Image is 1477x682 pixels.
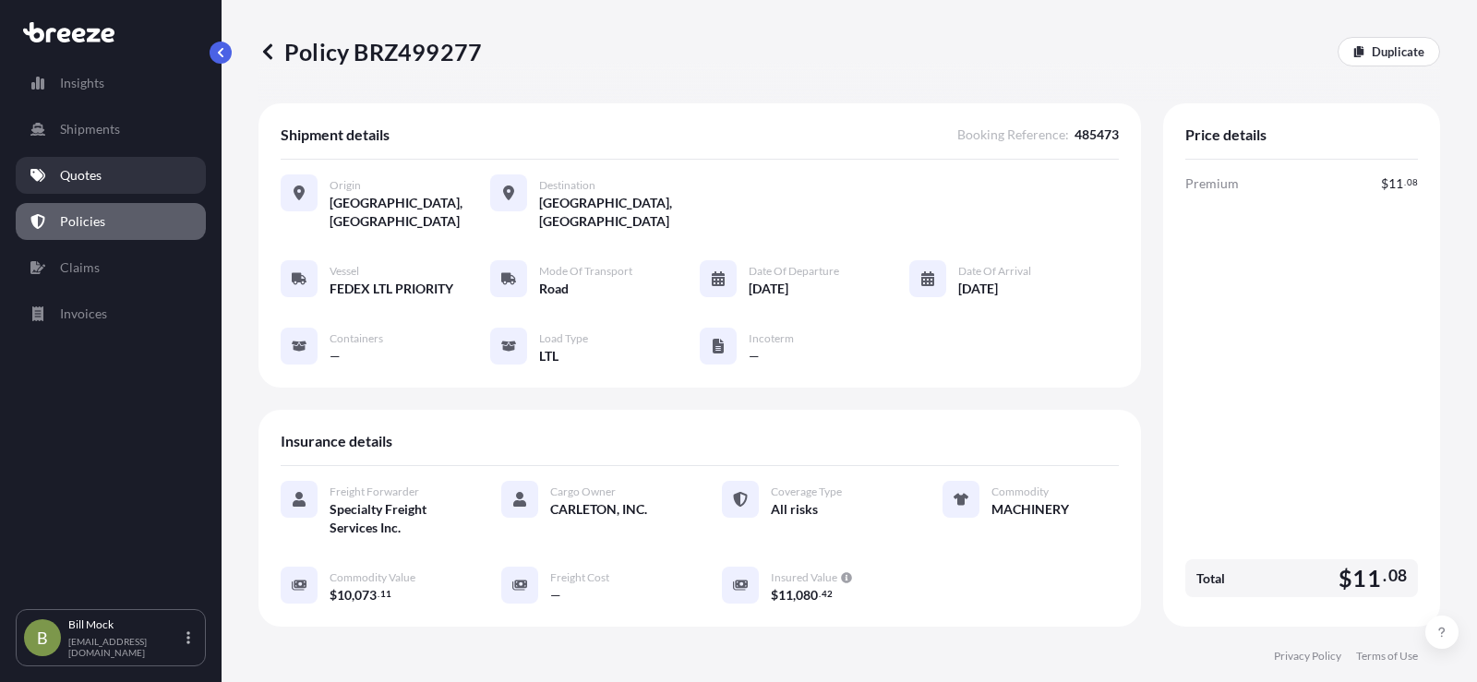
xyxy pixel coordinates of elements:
a: Invoices [16,295,206,332]
span: B [37,628,48,647]
span: [DATE] [958,280,998,298]
span: $ [771,589,778,602]
span: Containers [330,331,383,346]
a: Duplicate [1338,37,1440,66]
span: Road [539,280,569,298]
span: , [352,589,354,602]
a: Shipments [16,111,206,148]
span: 073 [354,589,377,602]
span: Specialty Freight Services Inc. [330,500,457,537]
span: . [1404,179,1406,185]
span: 10 [337,589,352,602]
span: Load Type [539,331,588,346]
span: 11 [1352,567,1380,590]
span: [GEOGRAPHIC_DATA], [GEOGRAPHIC_DATA] [330,194,490,231]
span: Freight Forwarder [330,485,419,499]
span: MACHINERY [991,500,1069,519]
p: Policy BRZ499277 [258,37,482,66]
span: FEDEX LTL PRIORITY [330,280,453,298]
span: Booking Reference : [957,126,1069,144]
span: 11 [380,591,391,597]
span: Commodity [991,485,1049,499]
span: 485473 [1075,126,1119,144]
span: Vessel [330,264,359,279]
p: Duplicate [1372,42,1424,61]
span: — [330,347,341,365]
span: . [819,591,821,597]
span: $ [1339,567,1352,590]
a: Claims [16,249,206,286]
p: [EMAIL_ADDRESS][DOMAIN_NAME] [68,636,183,658]
span: Cargo Owner [550,485,616,499]
span: Insured Value [771,570,837,585]
span: Commodity Value [330,570,415,585]
span: — [749,347,760,365]
span: CARLETON, INC. [550,500,647,519]
span: 11 [778,589,793,602]
span: $ [330,589,337,602]
span: Price details [1185,126,1267,144]
span: — [550,586,561,604]
p: Shipments [60,120,120,138]
span: Incoterm [749,331,794,346]
span: Shipment details [281,126,390,144]
p: Bill Mock [68,617,183,632]
span: . [378,591,379,597]
span: 42 [822,591,833,597]
a: Privacy Policy [1274,649,1341,664]
span: All risks [771,500,818,519]
a: Policies [16,203,206,240]
span: 08 [1407,179,1418,185]
a: Quotes [16,157,206,194]
span: Date of Arrival [958,264,1031,279]
span: 080 [796,589,818,602]
span: Mode of Transport [539,264,632,279]
span: Freight Cost [550,570,609,585]
span: Total [1196,569,1225,588]
p: Claims [60,258,100,277]
p: Insights [60,74,104,92]
span: Origin [330,178,361,193]
span: Destination [539,178,595,193]
p: Quotes [60,166,102,185]
span: . [1383,570,1387,581]
a: Terms of Use [1356,649,1418,664]
span: Date of Departure [749,264,839,279]
span: LTL [539,347,558,365]
span: Insurance details [281,432,392,450]
span: Premium [1185,174,1239,193]
span: Coverage Type [771,485,842,499]
span: 08 [1388,570,1407,581]
p: Policies [60,212,105,231]
span: [GEOGRAPHIC_DATA], [GEOGRAPHIC_DATA] [539,194,700,231]
p: Invoices [60,305,107,323]
a: Insights [16,65,206,102]
span: $ [1381,177,1388,190]
span: 11 [1388,177,1403,190]
span: [DATE] [749,280,788,298]
span: , [793,589,796,602]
